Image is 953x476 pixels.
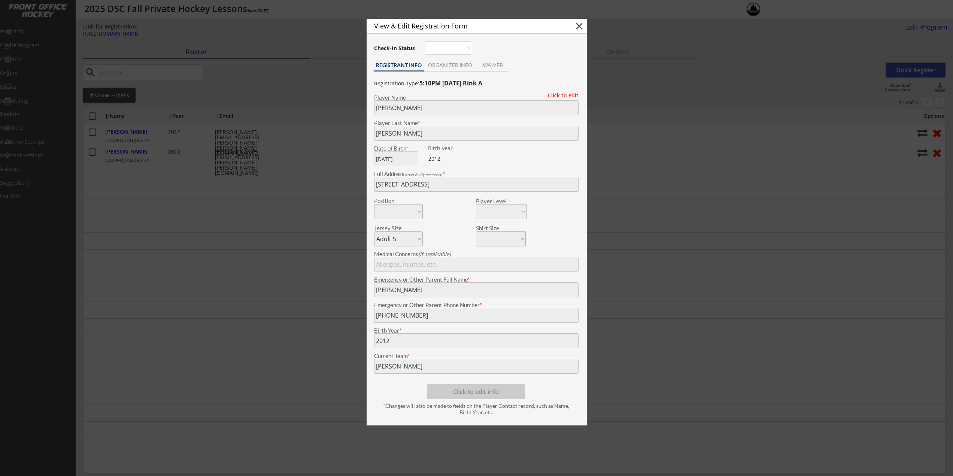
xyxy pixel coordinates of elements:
div: Player Last Name [374,120,579,126]
div: Position [374,198,413,204]
div: Emergency or Other Parent Phone Number [374,302,579,308]
button: close [574,21,585,32]
div: Check-In Status [374,46,416,51]
em: street & city necessary [404,172,441,177]
div: View & Edit Registration Form [374,22,561,29]
div: Birth Year [374,328,579,333]
u: Registration Type: [374,80,419,87]
div: WAIVER [477,63,509,68]
div: *Changes will also be made to fields on the Player Contact record, such as Name, Birth Year, etc. [378,403,575,416]
input: Street, City, Province/State [374,177,579,192]
div: ORGANIZER INFO [424,63,477,68]
button: Click to edit info [427,384,525,399]
div: Player Level [476,198,527,204]
div: 2012 [428,155,475,163]
strong: 5:10PM [DATE] Rink A [419,79,482,87]
div: Click to edit [542,93,579,98]
div: Shirt Size [476,225,515,231]
div: Medical Concerns [374,251,579,257]
em: (if applicable) [418,251,451,257]
div: We are transitioning the system to collect and store date of birth instead of just birth year to ... [428,146,475,151]
div: Full Address [374,171,579,177]
div: Jersey Size [374,225,413,231]
div: REGISTRANT INFO [374,63,424,68]
div: Player Name [374,95,579,100]
div: Birth year [428,146,475,151]
div: Emergency or Other Parent Full Name [374,277,579,282]
input: Allergies, injuries, etc. [374,257,579,272]
div: Date of Birth [374,146,423,151]
div: Current Team [374,353,579,359]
